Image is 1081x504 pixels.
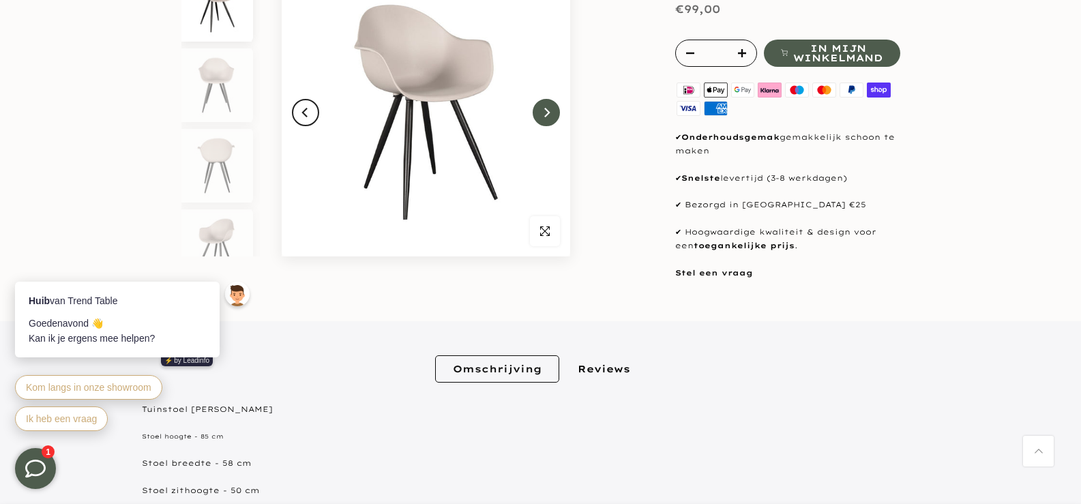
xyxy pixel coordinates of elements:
strong: Onderhoudsgemak [681,132,780,142]
span: In mijn winkelmand [793,44,883,63]
img: shopify pay [865,80,892,99]
iframe: bot-iframe [1,215,267,448]
button: Next [533,99,560,126]
img: master [811,80,838,99]
img: Tuinstoel luca zandkleur achterkant [181,129,252,203]
img: apple pay [702,80,729,99]
button: In mijn winkelmand [764,40,900,67]
img: maestro [784,80,811,99]
p: Stoel zithoogte - 50 cm [142,484,940,498]
img: Tuinstoel luca zandkleur voorkant [181,48,252,122]
p: ✔ levertijd (3-8 werkdagen) [675,172,900,186]
strong: toegankelijke prijs [694,241,795,250]
img: visa [675,99,702,117]
p: ✔ Hoogwaardige kwaliteit & design voor een . [675,226,900,253]
button: Previous [292,99,319,126]
p: Tuinstoel [PERSON_NAME] [142,403,940,417]
p: ✔ gemakkelijk schoon te maken [675,131,900,158]
strong: Snelste [681,173,720,183]
a: Omschrijving [435,355,559,383]
iframe: toggle-frame [1,434,70,503]
img: american express [702,99,729,117]
img: paypal [838,80,865,99]
img: klarna [756,80,784,99]
img: google pay [729,80,756,99]
p: ✔ Bezorgd in [GEOGRAPHIC_DATA] €25 [675,198,900,212]
a: Terug naar boven [1023,436,1054,466]
img: Tuinstoel luca zandkleur [181,209,252,283]
a: Stel een vraag [675,268,753,278]
img: ideal [675,80,702,99]
a: Reviews [560,355,648,383]
p: Stoel breedte - 58 cm [142,457,940,471]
